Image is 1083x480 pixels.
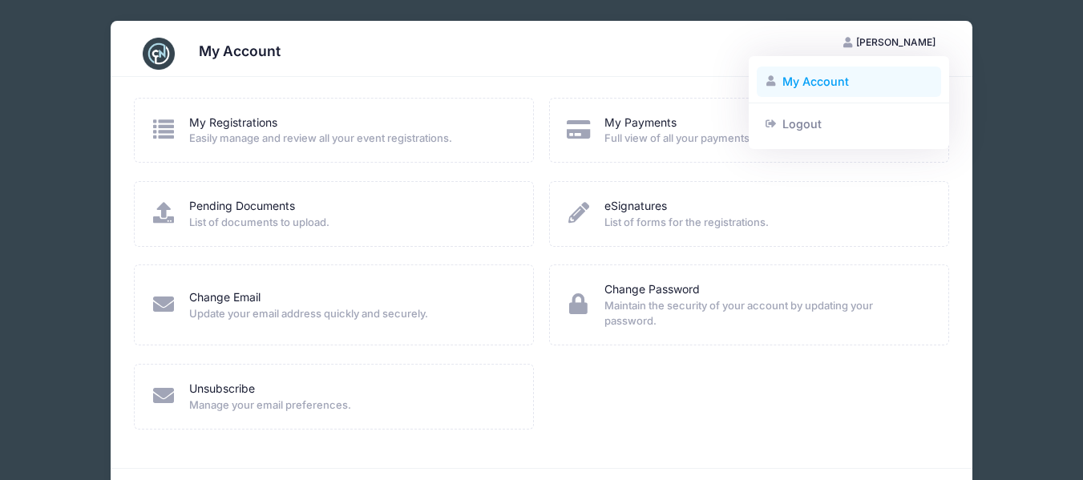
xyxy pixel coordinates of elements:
[749,56,949,150] div: [PERSON_NAME]
[604,281,700,298] a: Change Password
[143,38,175,70] img: CampNetwork
[604,131,927,147] span: Full view of all your payments in a given year.
[856,36,936,48] span: [PERSON_NAME]
[189,397,512,413] span: Manage your email preferences.
[604,298,927,329] span: Maintain the security of your account by updating your password.
[757,67,942,97] a: My Account
[829,29,949,56] button: [PERSON_NAME]
[199,42,281,59] h3: My Account
[604,215,927,231] span: List of forms for the registrations.
[189,131,512,147] span: Easily manage and review all your event registrations.
[604,115,677,131] a: My Payments
[189,198,295,215] a: Pending Documents
[189,289,261,306] a: Change Email
[189,115,277,131] a: My Registrations
[757,108,942,139] a: Logout
[189,215,512,231] span: List of documents to upload.
[604,198,667,215] a: eSignatures
[189,306,512,322] span: Update your email address quickly and securely.
[189,381,255,397] a: Unsubscribe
